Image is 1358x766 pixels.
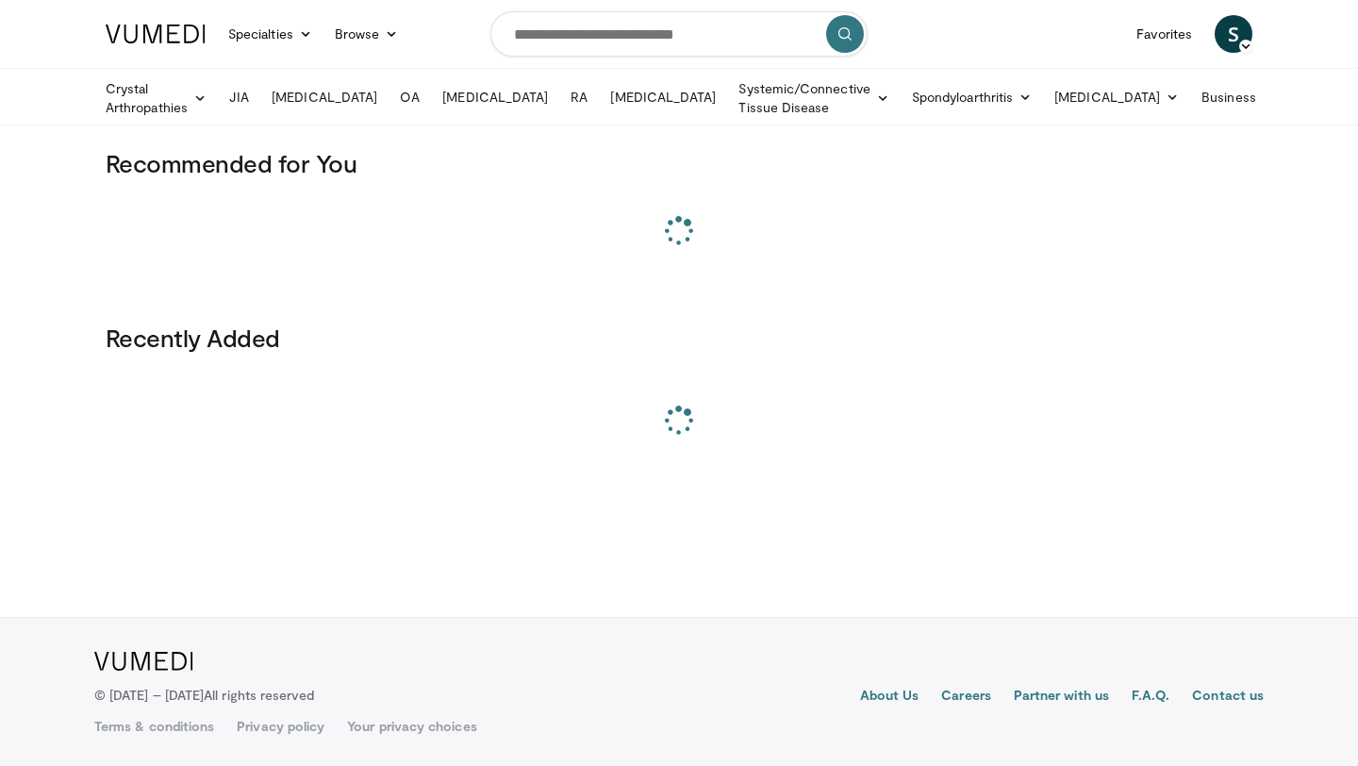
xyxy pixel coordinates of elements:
a: About Us [860,686,919,708]
a: Favorites [1125,15,1203,53]
a: [MEDICAL_DATA] [599,78,727,116]
a: JIA [218,78,260,116]
p: © [DATE] – [DATE] [94,686,315,705]
a: Systemic/Connective Tissue Disease [727,79,900,117]
a: [MEDICAL_DATA] [1043,78,1190,116]
a: [MEDICAL_DATA] [260,78,389,116]
a: S [1215,15,1252,53]
input: Search topics, interventions [490,11,868,57]
h3: Recommended for You [106,148,1252,178]
a: Crystal Arthropathies [94,79,218,117]
a: Privacy policy [237,717,324,736]
a: F.A.Q. [1132,686,1169,708]
a: Contact us [1192,686,1264,708]
a: Browse [323,15,410,53]
span: All rights reserved [204,687,314,703]
a: RA [559,78,599,116]
img: VuMedi Logo [94,652,193,671]
a: Business [1190,78,1286,116]
a: [MEDICAL_DATA] [431,78,559,116]
a: Careers [941,686,991,708]
img: VuMedi Logo [106,25,206,43]
a: Specialties [217,15,323,53]
a: OA [389,78,431,116]
a: Your privacy choices [347,717,476,736]
a: Partner with us [1014,686,1109,708]
h3: Recently Added [106,323,1252,353]
a: Spondyloarthritis [901,78,1043,116]
a: Terms & conditions [94,717,214,736]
